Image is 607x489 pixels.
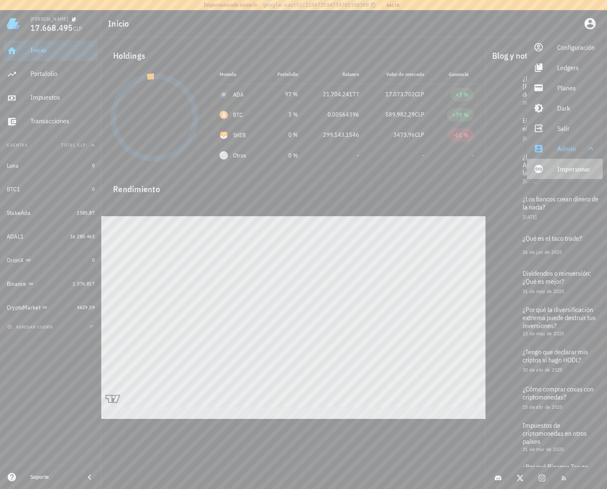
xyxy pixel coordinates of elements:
[523,152,596,177] span: ¿El “One Big Beautiful Bill Act” beneficiará a Bitcoin a largo plazo?
[455,90,469,99] div: +3 %
[557,120,596,137] div: Salir
[523,116,598,133] span: El presidente de la FED deja el cargo: ¿Qué se viene?
[523,348,588,364] span: ¿Tengo que declarar mis criptos si hago HODL?
[523,178,537,184] span: [DATE]
[523,214,537,220] span: [DATE]
[3,226,98,247] a: ADAL1 16.285.463
[233,131,246,139] div: SHIB
[523,99,564,106] span: 18 de ago de 2025
[523,404,563,410] span: 15 de abr de 2025
[219,90,228,99] div: ADA-icon
[557,79,596,96] div: Planes
[523,330,564,337] span: 15 de may de 2025
[485,226,607,264] a: ¿Qué es el taco trade? 16 de jun de 2025
[523,385,593,401] span: ¿Cómo comprar cosas con criptomonedas?
[219,131,228,139] div: SHIB-icon
[77,304,95,310] span: 4629,59
[366,64,431,84] th: Valor de mercado
[3,155,98,176] a: Luna 0
[453,131,469,139] div: -51 %
[312,90,360,99] div: 21.704,24177
[108,17,133,30] h1: Inicio
[485,189,607,226] a: ¿Los bancos crean dinero de la nada? [DATE]
[523,305,596,330] span: ¿Por qué la diversificación extrema puede destruir tus inversiones?
[30,22,73,33] span: 17.668.495
[7,280,27,288] div: Binance
[523,446,564,452] span: 31 de mar de 2025
[77,209,95,216] span: 1585,87
[485,342,607,379] a: ¿Tengo que declarar mis criptos si hago HODL? 30 de abr de 2025
[30,93,95,101] div: Impuestos
[385,90,415,98] span: 17.073.702
[472,152,474,159] span: -
[523,269,591,285] span: Dividendos o reinversión: ¿Qué es mejor?
[92,257,95,263] span: 0
[262,64,304,84] th: Portafolio
[7,162,19,169] div: Luna
[485,264,607,301] a: Dividendos o reinversión: ¿Qué es mejor? 31 de may de 2025
[523,135,537,141] span: [DATE]
[219,111,228,119] div: BTC-icon
[523,367,563,373] span: 30 de abr de 2025
[30,117,95,125] div: Transacciones
[7,186,20,193] div: BTC1
[30,70,95,78] div: Portafolio
[312,110,360,119] div: 0,00564396
[422,152,424,159] span: -
[92,186,95,192] span: 0
[449,71,474,77] span: Ganancia
[233,151,246,160] span: Otros
[3,179,98,199] a: BTC1 0
[7,257,24,264] div: OrionX
[73,25,83,33] span: CLP
[393,131,415,139] span: 3473,96
[106,176,480,196] div: Rendimiento
[30,46,95,54] div: Inicio
[382,1,403,9] button: Salir
[70,233,95,239] span: 16.285.463
[92,162,95,168] span: 0
[7,233,24,240] div: ADAL1
[523,74,591,98] span: ¿Los aranceles [PERSON_NAME] pueden desencadenar una crisis?
[557,59,596,76] div: Ledgers
[385,111,415,118] span: 589.982,29
[305,64,366,84] th: Balance
[7,17,20,30] img: LedgiFi
[269,110,298,119] div: 3 %
[3,64,98,84] a: Portafolio
[557,100,596,117] div: Dark
[203,0,257,9] span: Impersonando usuario
[523,249,562,255] span: 16 de jun de 2025
[30,474,78,481] div: Soporte
[3,41,98,61] a: Inicio
[233,90,244,99] div: ADA
[523,288,564,294] span: 31 de may de 2025
[106,42,480,69] div: Holdings
[485,301,607,342] a: ¿Por qué la diversificación extrema puede destruir tus inversiones? 15 de may de 2025
[557,39,596,56] div: Configuración
[415,111,424,118] span: CLP
[357,152,359,159] span: -
[73,280,95,287] span: 1.376.817
[3,135,98,155] button: CuentasTotal CLP
[3,274,98,294] a: Binance 1.376.817
[3,250,98,270] a: OrionX 0
[485,416,607,458] a: Impuestos de criptomonedas en otros países 31 de mar de 2025
[233,111,243,119] div: BTC
[3,203,98,223] a: StakeAda 1585,87
[7,304,41,311] div: CryptoMarket
[106,395,120,403] a: Charting by TradingView
[269,151,298,160] div: 0 %
[415,90,424,98] span: CLP
[213,64,262,84] th: Moneda
[523,234,582,242] span: ¿Qué es el taco trade?
[523,195,599,211] span: ¿Los bancos crean dinero de la nada?
[527,139,603,159] div: Admin
[312,130,360,139] div: 299.143,1546
[557,140,576,157] div: Admin
[523,421,587,446] span: Impuestos de criptomonedas en otros países
[3,297,98,318] a: CryptoMarket 4629,59
[3,111,98,132] a: Transacciones
[7,209,30,217] div: StakeAda
[9,324,53,330] span: agregar cuenta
